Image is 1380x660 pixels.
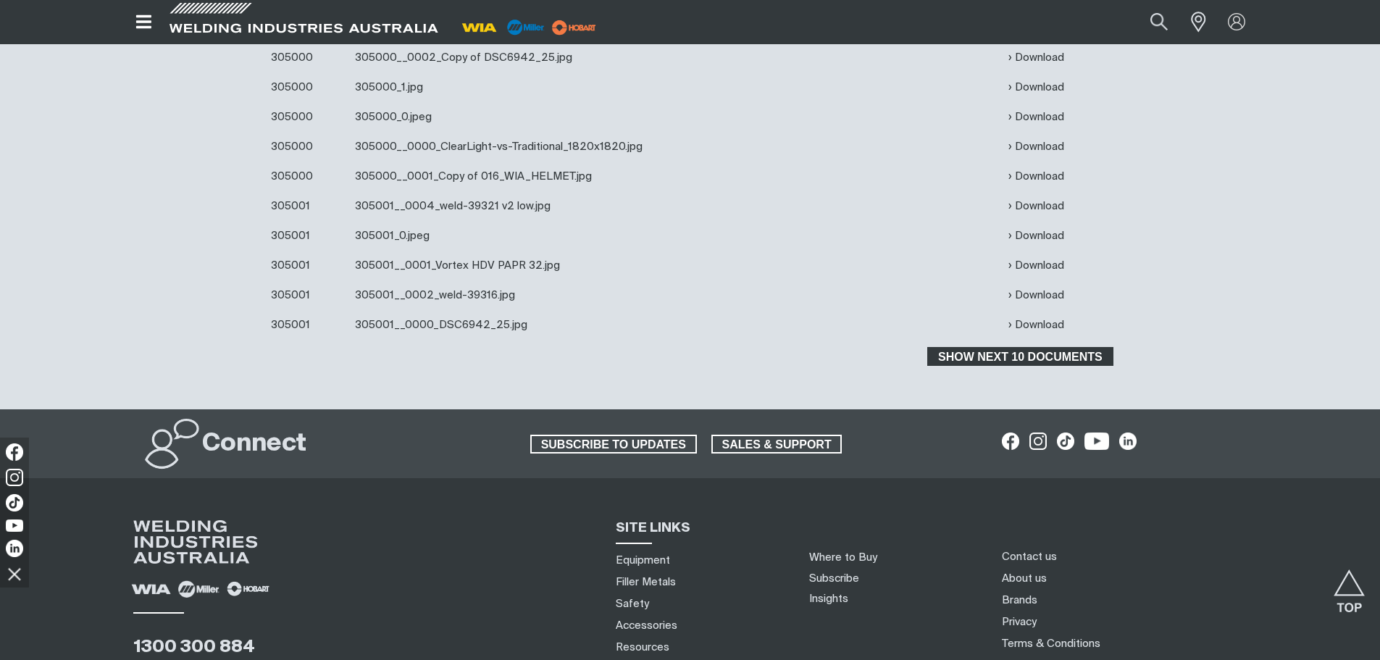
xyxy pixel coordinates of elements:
[351,132,858,162] td: 305000__0000_ClearLight-vs-Traditional_1820x1820.jpg
[351,162,858,191] td: 305000__0001_Copy of 016_WIA_HELMET.jpg
[616,618,677,633] a: Accessories
[267,72,352,102] td: 305000
[351,42,858,72] td: 305000__0002_Copy of DSC6942_25.jpg
[1333,569,1366,602] button: Scroll to top
[267,42,352,72] td: 305000
[809,573,859,584] a: Subscribe
[6,494,23,511] img: TikTok
[1002,593,1037,608] a: Brands
[616,596,649,611] a: Safety
[927,347,1113,366] button: Show next 10 documents
[6,469,23,486] img: Instagram
[267,280,352,310] td: 305001
[1008,287,1064,304] a: Download
[1008,168,1064,185] a: Download
[1008,49,1064,66] a: Download
[809,593,848,604] a: Insights
[548,22,601,33] a: miller
[351,72,858,102] td: 305000_1.jpg
[351,310,858,340] td: 305001__0000_DSC6942_25.jpg
[267,310,352,340] td: 305001
[713,435,841,454] span: SALES & SUPPORT
[1002,571,1047,586] a: About us
[1002,549,1057,564] a: Contact us
[1116,6,1183,38] input: Product name or item number...
[809,552,877,563] a: Where to Buy
[351,221,858,251] td: 305001_0.jpeg
[711,435,842,454] a: SALES & SUPPORT
[530,435,697,454] a: SUBSCRIBE TO UPDATES
[616,640,669,655] a: Resources
[616,575,676,590] a: Filler Metals
[267,132,352,162] td: 305000
[6,519,23,532] img: YouTube
[351,280,858,310] td: 305001__0002_weld-39316.jpg
[351,102,858,132] td: 305000_0.jpeg
[267,191,352,221] td: 305001
[202,428,306,460] h2: Connect
[548,17,601,38] img: miller
[616,522,690,535] span: SITE LINKS
[1008,198,1064,214] a: Download
[1008,317,1064,333] a: Download
[1008,79,1064,96] a: Download
[351,251,858,280] td: 305001__0001_Vortex HDV PAPR 32.jpg
[267,162,352,191] td: 305000
[267,221,352,251] td: 305001
[1008,257,1064,274] a: Download
[1002,614,1037,630] a: Privacy
[133,638,255,656] a: 1300 300 884
[1134,6,1184,38] button: Search products
[1008,227,1064,244] a: Download
[1002,636,1100,651] a: Terms & Conditions
[1008,109,1064,125] a: Download
[616,553,670,568] a: Equipment
[2,561,27,586] img: hide socials
[929,347,1111,366] span: Show next 10 documents
[1008,138,1064,155] a: Download
[6,540,23,557] img: LinkedIn
[267,251,352,280] td: 305001
[267,102,352,132] td: 305000
[532,435,695,454] span: SUBSCRIBE TO UPDATES
[6,443,23,461] img: Facebook
[351,191,858,221] td: 305001__0004_weld-39321 v2 low.jpg
[611,549,792,658] nav: Sitemap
